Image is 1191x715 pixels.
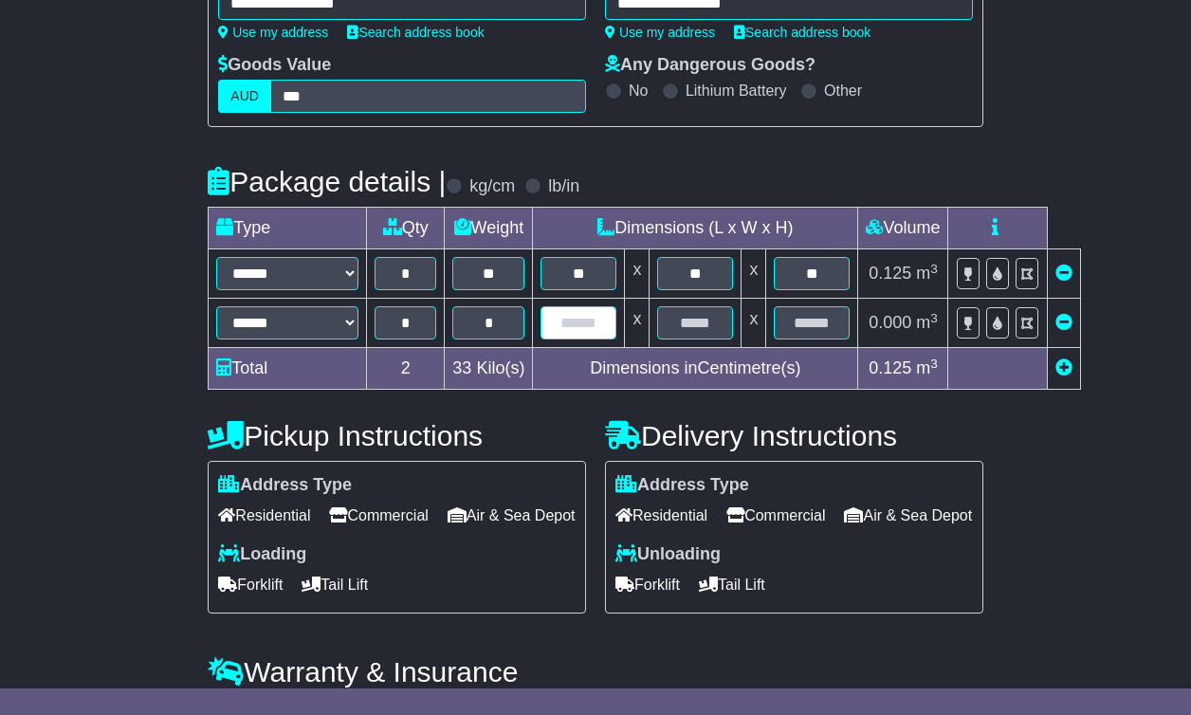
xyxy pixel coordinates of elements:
span: Commercial [726,501,825,530]
td: x [742,299,766,348]
label: No [629,82,648,100]
td: x [625,249,650,299]
td: Type [209,208,367,249]
td: x [625,299,650,348]
span: m [916,358,938,377]
label: Other [824,82,862,100]
span: 0.000 [869,313,911,332]
label: Unloading [615,544,721,565]
a: Add new item [1055,358,1072,377]
span: Tail Lift [699,570,765,599]
span: m [916,313,938,332]
td: x [742,249,766,299]
span: Tail Lift [302,570,368,599]
span: 0.125 [869,358,911,377]
label: kg/cm [469,176,515,197]
td: Volume [858,208,948,249]
span: Residential [615,501,707,530]
label: Address Type [218,475,352,496]
label: Loading [218,544,306,565]
h4: Warranty & Insurance [208,656,982,687]
td: Total [209,348,367,390]
label: Any Dangerous Goods? [605,55,815,76]
span: Residential [218,501,310,530]
span: 33 [452,358,471,377]
a: Use my address [218,25,328,40]
span: 0.125 [869,264,911,283]
span: Commercial [329,501,428,530]
a: Search address book [347,25,484,40]
span: Forklift [218,570,283,599]
td: Dimensions (L x W x H) [533,208,858,249]
a: Use my address [605,25,715,40]
span: Air & Sea Depot [844,501,972,530]
a: Remove this item [1055,313,1072,332]
label: AUD [218,80,271,113]
td: 2 [367,348,445,390]
h4: Package details | [208,166,446,197]
h4: Delivery Instructions [605,420,983,451]
label: Address Type [615,475,749,496]
td: Kilo(s) [445,348,533,390]
label: Lithium Battery [686,82,787,100]
label: lb/in [548,176,579,197]
td: Qty [367,208,445,249]
span: Forklift [615,570,680,599]
sup: 3 [930,311,938,325]
label: Goods Value [218,55,331,76]
span: m [916,264,938,283]
td: Weight [445,208,533,249]
sup: 3 [930,357,938,371]
h4: Pickup Instructions [208,420,586,451]
sup: 3 [930,262,938,276]
span: Air & Sea Depot [448,501,576,530]
a: Search address book [734,25,870,40]
a: Remove this item [1055,264,1072,283]
td: Dimensions in Centimetre(s) [533,348,858,390]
